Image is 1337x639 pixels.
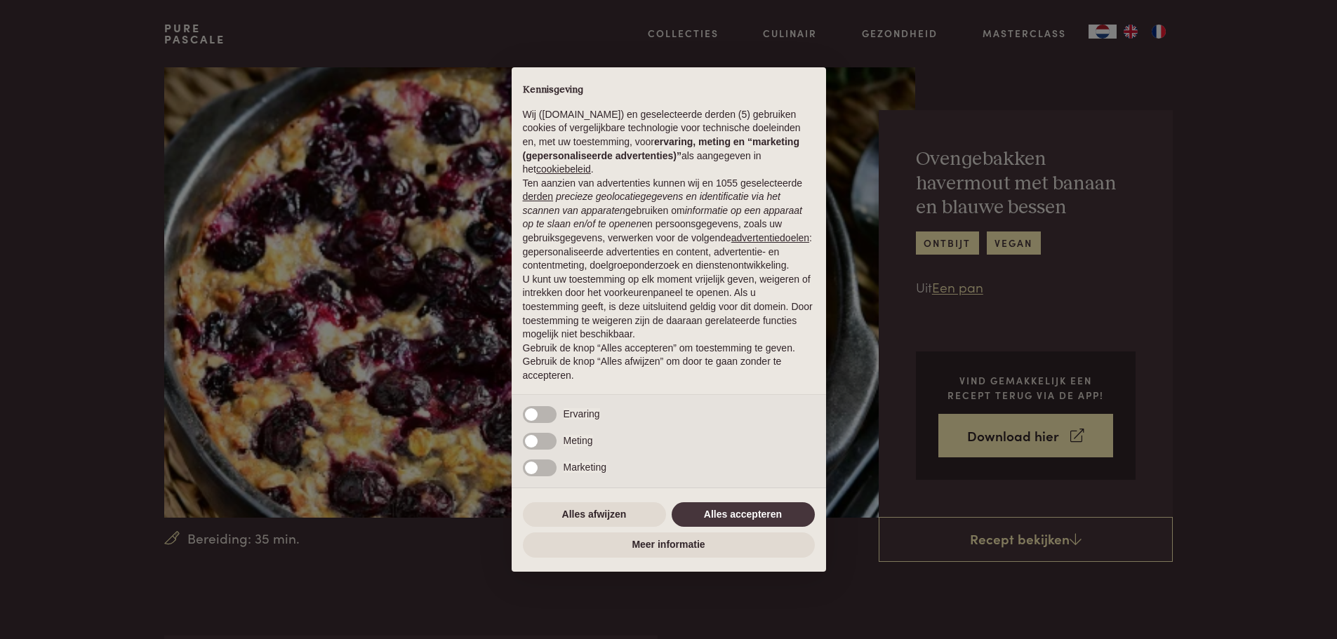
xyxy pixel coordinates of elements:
[564,408,600,419] span: Ervaring
[731,231,809,245] button: advertentiedoelen
[564,435,593,446] span: Meting
[523,502,666,527] button: Alles afwijzen
[523,532,815,558] button: Meer informatie
[564,462,606,473] span: Marketing
[523,342,815,383] p: Gebruik de knop “Alles accepteren” om toestemming te geven. Gebruik de knop “Alles afwijzen” om d...
[523,273,815,342] p: U kunt uw toestemming op elk moment vrijelijk geven, weigeren of intrekken door het voorkeurenpan...
[523,136,799,161] strong: ervaring, meting en “marketing (gepersonaliseerde advertenties)”
[523,84,815,97] h2: Kennisgeving
[672,502,815,527] button: Alles accepteren
[523,177,815,273] p: Ten aanzien van advertenties kunnen wij en 1055 geselecteerde gebruiken om en persoonsgegevens, z...
[523,108,815,177] p: Wij ([DOMAIN_NAME]) en geselecteerde derden (5) gebruiken cookies of vergelijkbare technologie vo...
[536,163,591,175] a: cookiebeleid
[523,191,780,216] em: precieze geolocatiegegevens en identificatie via het scannen van apparaten
[523,190,554,204] button: derden
[523,205,803,230] em: informatie op een apparaat op te slaan en/of te openen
